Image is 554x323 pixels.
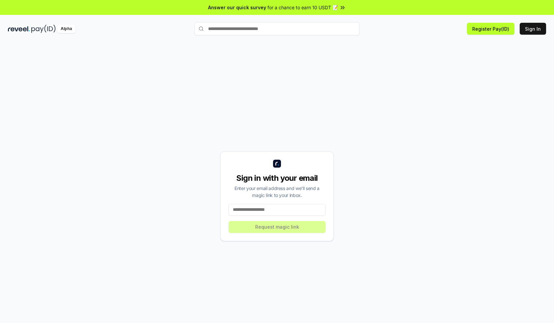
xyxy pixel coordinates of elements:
span: Answer our quick survey [208,4,266,11]
button: Sign In [520,23,546,35]
img: reveel_dark [8,25,30,33]
img: pay_id [31,25,56,33]
img: logo_small [273,160,281,168]
button: Register Pay(ID) [467,23,514,35]
span: for a chance to earn 10 USDT 📝 [267,4,338,11]
div: Enter your email address and we’ll send a magic link to your inbox. [229,185,325,199]
div: Alpha [57,25,76,33]
div: Sign in with your email [229,173,325,183]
